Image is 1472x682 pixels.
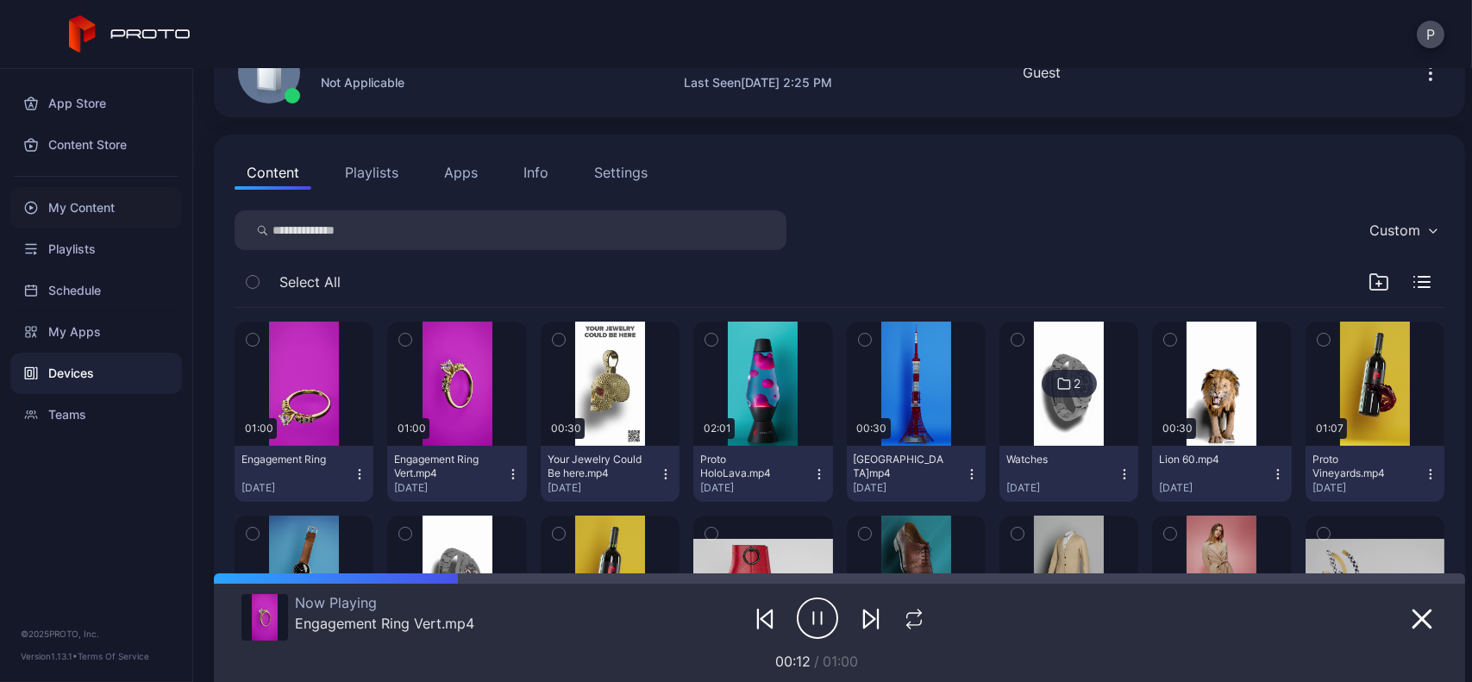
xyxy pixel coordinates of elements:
div: Now Playing [295,594,474,611]
span: 01:00 [824,653,859,670]
div: [DATE] [1159,481,1270,495]
a: Teams [10,394,182,435]
a: My Apps [10,311,182,353]
button: Engagement Ring[DATE] [235,446,373,502]
button: Your Jewelry Could Be here.mp4[DATE] [541,446,680,502]
span: / [815,653,820,670]
div: Tokyo Tower.mp4 [854,453,949,480]
div: Guest [1023,62,1061,83]
div: Your Jewelry Could Be here.mp4 [548,453,642,480]
div: Engagement Ring [241,453,336,466]
span: 00:12 [776,653,811,670]
div: [DATE] [1006,481,1118,495]
button: Info [511,155,561,190]
div: [DATE] [394,481,505,495]
div: [DATE] [1312,481,1424,495]
a: App Store [10,83,182,124]
button: Content [235,155,311,190]
button: Watches[DATE] [999,446,1138,502]
button: Proto Vineyards.mp4[DATE] [1306,446,1444,502]
div: © 2025 PROTO, Inc. [21,627,172,641]
div: Not Applicable [321,72,434,93]
div: 2 [1074,376,1081,391]
a: Content Store [10,124,182,166]
button: Playlists [333,155,410,190]
div: [DATE] [700,481,811,495]
a: Playlists [10,228,182,270]
div: Engagement Ring Vert.mp4 [295,615,474,632]
a: Terms Of Service [78,651,149,661]
span: Select All [279,272,341,292]
button: Apps [432,155,490,190]
div: Watches [1006,453,1101,466]
div: [DATE] [241,481,353,495]
button: Engagement Ring Vert.mp4[DATE] [387,446,526,502]
div: [DATE] [548,481,659,495]
div: Last Seen [DATE] 2:25 PM [684,72,832,93]
div: Settings [594,162,648,183]
a: My Content [10,187,182,228]
button: Settings [582,155,660,190]
div: [DATE] [854,481,965,495]
div: Proto HoloLava.mp4 [700,453,795,480]
button: P [1417,21,1444,48]
button: [GEOGRAPHIC_DATA]mp4[DATE] [847,446,986,502]
div: Lion 60.mp4 [1159,453,1254,466]
button: Custom [1361,210,1444,250]
div: Custom [1369,222,1420,239]
span: Version 1.13.1 • [21,651,78,661]
a: Schedule [10,270,182,311]
button: Proto HoloLava.mp4[DATE] [693,446,832,502]
button: Lion 60.mp4[DATE] [1152,446,1291,502]
div: Info [523,162,548,183]
div: Proto Vineyards.mp4 [1312,453,1407,480]
div: Engagement Ring Vert.mp4 [394,453,489,480]
a: Devices [10,353,182,394]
